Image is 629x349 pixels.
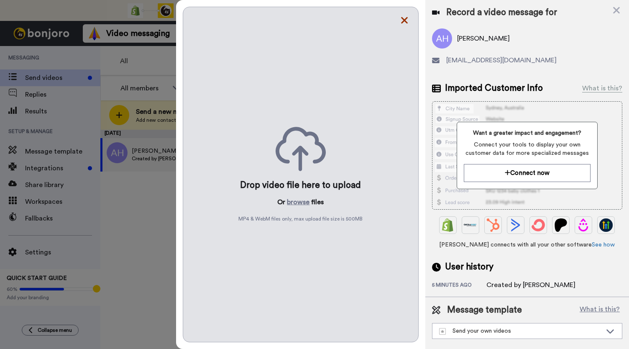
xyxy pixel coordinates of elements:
[464,164,591,182] button: Connect now
[464,218,477,232] img: Ontraport
[445,261,493,273] span: User history
[509,218,522,232] img: ActiveCampaign
[432,282,486,290] div: 5 minutes ago
[464,141,591,157] span: Connect your tools to display your own customer data for more specialized messages
[441,218,455,232] img: Shopify
[238,216,363,222] span: MP4 & WebM files only, max upload file size is 500 MB
[277,197,324,207] p: Or files
[554,218,568,232] img: Patreon
[439,328,446,335] img: demo-template.svg
[464,129,591,137] span: Want a greater impact and engagement?
[447,304,522,316] span: Message template
[599,218,613,232] img: GoHighLevel
[577,218,590,232] img: Drip
[592,242,615,248] a: See how
[486,280,575,290] div: Created by [PERSON_NAME]
[532,218,545,232] img: ConvertKit
[439,327,602,335] div: Send your own videos
[445,82,543,95] span: Imported Customer Info
[432,241,622,249] span: [PERSON_NAME] connects with all your other software
[287,197,309,207] button: browse
[582,83,622,93] div: What is this?
[577,304,622,316] button: What is this?
[486,218,500,232] img: Hubspot
[240,180,361,191] div: Drop video file here to upload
